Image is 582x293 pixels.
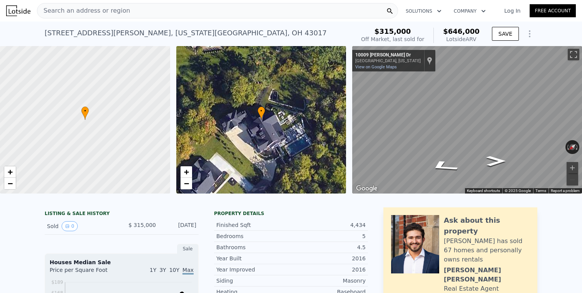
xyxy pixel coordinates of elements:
div: Masonry [291,277,366,285]
img: Lotside [6,5,30,16]
path: Go North, Allen Dr [416,157,471,175]
button: Rotate clockwise [575,140,580,154]
div: 10009 [PERSON_NAME] Dr [355,52,421,58]
span: − [184,179,189,188]
span: − [8,179,13,188]
a: Terms (opens in new tab) [535,189,546,193]
span: 1Y [150,267,156,273]
span: Max [182,267,194,275]
a: Free Account [530,4,576,17]
span: + [8,167,13,177]
path: Go Southwest, Allen Dr [478,154,514,169]
span: + [184,167,189,177]
span: • [258,108,265,114]
span: 10Y [169,267,179,273]
div: Off Market, last sold for [361,35,424,43]
div: [DATE] [162,221,196,231]
span: • [81,108,89,114]
div: Houses Median Sale [50,258,194,266]
div: Sold [47,221,115,231]
a: Zoom out [181,178,192,189]
div: Street View [352,46,582,194]
div: LISTING & SALE HISTORY [45,210,199,218]
button: Keyboard shortcuts [467,188,500,194]
div: • [258,106,265,120]
a: Open this area in Google Maps (opens a new window) [354,184,380,194]
div: 4,434 [291,221,366,229]
button: Solutions [400,4,448,18]
img: Google [354,184,380,194]
tspan: $189 [51,280,63,285]
span: Search an address or region [37,6,130,15]
div: Lotside ARV [443,35,480,43]
a: Report a problem [551,189,580,193]
div: [PERSON_NAME] has sold 67 homes and personally owns rentals [444,237,530,264]
button: Company [448,4,492,18]
button: Zoom in [567,162,578,174]
span: 3Y [159,267,166,273]
a: View on Google Maps [355,65,397,70]
button: Zoom out [567,174,578,185]
div: Price per Square Foot [50,266,122,278]
div: [STREET_ADDRESS][PERSON_NAME] , [US_STATE][GEOGRAPHIC_DATA] , OH 43017 [45,28,327,38]
span: © 2025 Google [505,189,531,193]
div: Sale [177,244,199,254]
a: Log In [495,7,530,15]
button: Rotate counterclockwise [565,140,570,154]
div: Year Built [216,255,291,262]
div: Year Improved [216,266,291,273]
div: 5 [291,232,366,240]
div: Bedrooms [216,232,291,240]
div: [PERSON_NAME] [PERSON_NAME] [444,266,530,284]
span: $315,000 [375,27,411,35]
div: 4.5 [291,243,366,251]
div: Finished Sqft [216,221,291,229]
div: Ask about this property [444,215,530,237]
a: Show location on map [427,56,432,65]
div: 2016 [291,266,366,273]
a: Zoom in [181,166,192,178]
span: $646,000 [443,27,480,35]
div: Map [352,46,582,194]
div: Property details [214,210,368,217]
button: Reset the view [565,140,580,154]
a: Zoom out [4,178,16,189]
div: • [81,106,89,120]
div: Siding [216,277,291,285]
button: View historical data [62,221,78,231]
span: $ 315,000 [129,222,156,228]
button: Toggle fullscreen view [568,49,579,60]
button: SAVE [492,27,519,41]
a: Zoom in [4,166,16,178]
button: Show Options [522,26,537,41]
div: 2016 [291,255,366,262]
div: Bathrooms [216,243,291,251]
div: [GEOGRAPHIC_DATA], [US_STATE] [355,58,421,63]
